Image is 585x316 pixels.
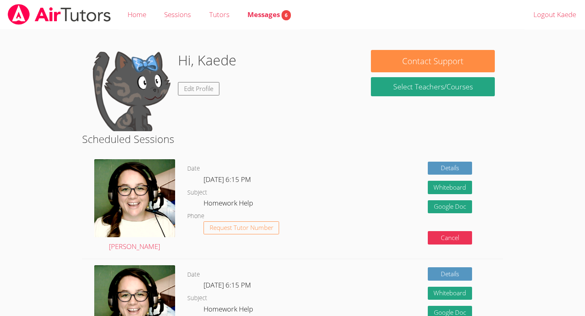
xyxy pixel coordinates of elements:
[204,280,251,290] span: [DATE] 6:15 PM
[428,267,472,281] a: Details
[428,181,472,194] button: Whiteboard
[82,131,503,147] h2: Scheduled Sessions
[204,221,279,235] button: Request Tutor Number
[428,231,472,245] button: Cancel
[178,50,236,71] h1: Hi, Kaede
[428,162,472,175] a: Details
[204,197,255,211] dd: Homework Help
[187,164,200,174] dt: Date
[187,293,207,303] dt: Subject
[7,4,112,25] img: airtutors_banner-c4298cdbf04f3fff15de1276eac7730deb9818008684d7c2e4769d2f7ddbe033.png
[371,77,494,96] a: Select Teachers/Courses
[94,159,175,237] img: avatar.png
[282,10,291,20] span: 6
[247,10,291,19] span: Messages
[178,82,219,95] a: Edit Profile
[210,225,273,231] span: Request Tutor Number
[187,188,207,198] dt: Subject
[187,270,200,280] dt: Date
[204,175,251,184] span: [DATE] 6:15 PM
[187,211,204,221] dt: Phone
[428,287,472,300] button: Whiteboard
[94,159,175,253] a: [PERSON_NAME]
[428,200,472,214] a: Google Doc
[371,50,494,72] button: Contact Support
[90,50,171,131] img: default.png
